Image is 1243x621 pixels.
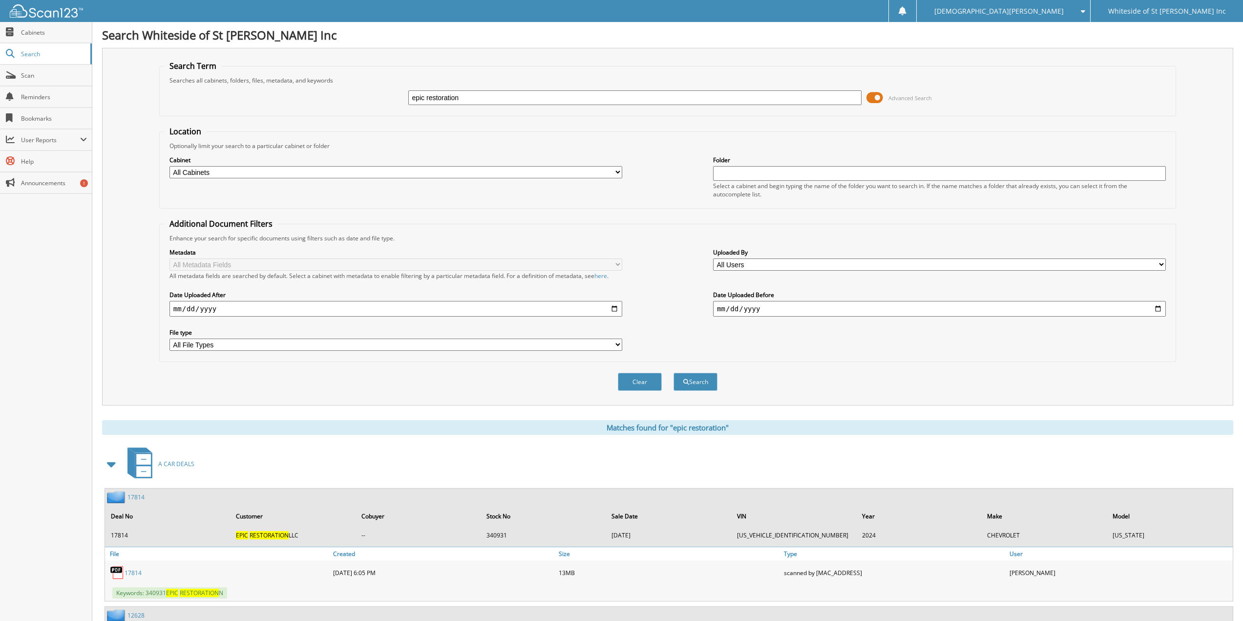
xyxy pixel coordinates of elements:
[21,93,87,101] span: Reminders
[169,328,622,337] label: File type
[165,234,1171,242] div: Enhance your search for specific documents using filters such as date and file type.
[165,61,221,71] legend: Search Term
[357,506,481,526] th: Cobuyer
[165,126,206,137] legend: Location
[180,589,219,597] span: RESTORATION
[169,272,622,280] div: All metadata fields are searched by default. Select a cabinet with metadata to enable filtering b...
[21,179,87,187] span: Announcements
[21,114,87,123] span: Bookmarks
[102,27,1233,43] h1: Search Whiteside of St [PERSON_NAME] Inc
[102,420,1233,435] div: Matches found for "epic restoration"
[122,445,194,483] a: A CAR DEALS
[236,531,248,539] span: EPIC
[127,611,145,620] a: 12628
[106,506,230,526] th: Deal No
[1007,563,1233,582] div: [PERSON_NAME]
[674,373,717,391] button: Search
[713,291,1166,299] label: Date Uploaded Before
[165,76,1171,85] div: Searches all cabinets, folders, files, metadata, and keywords
[10,4,83,18] img: scan123-logo-white.svg
[556,547,782,560] a: Size
[607,506,731,526] th: Sale Date
[482,506,606,526] th: Stock No
[713,248,1166,257] label: Uploaded By
[982,506,1106,526] th: Make
[21,136,80,144] span: User Reports
[556,563,782,582] div: 13MB
[357,527,481,543] td: --
[158,460,194,468] span: A CAR DEALS
[169,301,622,317] input: start
[169,291,622,299] label: Date Uploaded After
[166,589,178,597] span: EPIC
[713,156,1166,164] label: Folder
[231,506,355,526] th: Customer
[888,94,932,102] span: Advanced Search
[165,142,1171,150] div: Optionally limit your search to a particular cabinet or folder
[857,527,981,543] td: 2024
[934,8,1064,14] span: [DEMOGRAPHIC_DATA][PERSON_NAME]
[106,527,230,543] td: 17814
[1108,8,1226,14] span: Whiteside of St [PERSON_NAME] Inc
[331,563,556,582] div: [DATE] 6:05 PM
[781,547,1007,560] a: Type
[21,71,87,80] span: Scan
[713,301,1166,317] input: end
[982,527,1106,543] td: CHEVROLET
[482,527,606,543] td: 340931
[1108,527,1232,543] td: [US_STATE]
[21,157,87,166] span: Help
[607,527,731,543] td: [DATE]
[618,373,662,391] button: Clear
[127,493,145,501] a: 17814
[331,547,556,560] a: Created
[781,563,1007,582] div: scanned by [MAC_ADDRESS]
[1108,506,1232,526] th: Model
[594,272,607,280] a: here
[732,506,856,526] th: VIN
[21,28,87,37] span: Cabinets
[231,527,355,543] td: LLC
[107,491,127,503] img: folder2.png
[169,156,622,164] label: Cabinet
[250,531,289,539] span: RESTORATION
[857,506,981,526] th: Year
[110,565,125,580] img: PDF.png
[105,547,331,560] a: File
[713,182,1166,198] div: Select a cabinet and begin typing the name of the folder you want to search in. If the name match...
[80,179,88,187] div: 1
[112,587,227,599] span: Keywords: 340931 N
[165,218,277,229] legend: Additional Document Filters
[169,248,622,257] label: Metadata
[21,50,85,58] span: Search
[732,527,856,543] td: [US_VEHICLE_IDENTIFICATION_NUMBER]
[125,569,142,577] a: 17814
[1007,547,1233,560] a: User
